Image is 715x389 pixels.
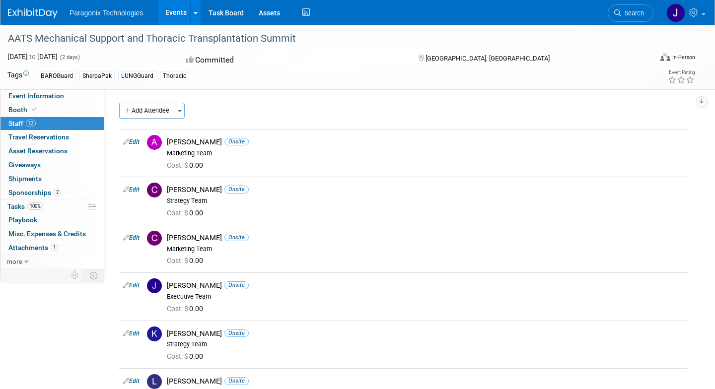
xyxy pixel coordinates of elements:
[7,202,43,210] span: Tasks
[7,70,29,81] td: Tags
[84,269,104,282] td: Toggle Event Tabs
[0,241,104,255] a: Attachments1
[224,234,249,241] span: Onsite
[167,352,189,360] span: Cost: $
[26,120,36,127] span: 12
[0,103,104,117] a: Booth
[123,186,140,193] a: Edit
[4,30,637,48] div: AATS Mechanical Support and Thoracic Transplantation Summit
[147,135,162,150] img: A.jpg
[621,9,644,17] span: Search
[167,352,207,360] span: 0.00
[0,144,104,158] a: Asset Reservations
[6,258,22,265] span: more
[167,197,684,205] div: Strategy Team
[167,305,207,313] span: 0.00
[8,175,42,183] span: Shipments
[167,137,684,147] div: [PERSON_NAME]
[0,130,104,144] a: Travel Reservations
[8,216,37,224] span: Playbook
[167,329,684,338] div: [PERSON_NAME]
[8,8,58,18] img: ExhibitDay
[8,133,69,141] span: Travel Reservations
[167,245,684,253] div: Marketing Team
[167,233,684,243] div: [PERSON_NAME]
[8,161,41,169] span: Giveaways
[147,326,162,341] img: K.jpg
[147,231,162,246] img: C.jpg
[118,71,156,81] div: LUNGGuard
[123,138,140,145] a: Edit
[27,202,43,210] span: 100%
[224,281,249,289] span: Onsite
[0,213,104,227] a: Playbook
[7,53,58,61] span: [DATE] [DATE]
[672,54,695,61] div: In-Person
[0,200,104,213] a: Tasks100%
[668,70,695,75] div: Event Rating
[0,117,104,130] a: Staff12
[123,282,140,289] a: Edit
[8,147,68,155] span: Asset Reservations
[167,257,207,264] span: 0.00
[167,257,189,264] span: Cost: $
[51,244,58,251] span: 1
[167,149,684,157] div: Marketing Team
[167,161,207,169] span: 0.00
[8,92,64,100] span: Event Information
[167,281,684,290] div: [PERSON_NAME]
[167,377,684,386] div: [PERSON_NAME]
[167,305,189,313] span: Cost: $
[147,278,162,293] img: J.jpg
[0,172,104,186] a: Shipments
[224,138,249,145] span: Onsite
[147,374,162,389] img: L.jpg
[119,103,175,119] button: Add Attendee
[123,234,140,241] a: Edit
[167,340,684,348] div: Strategy Team
[38,71,76,81] div: BAROGuard
[0,186,104,199] a: Sponsorships2
[167,161,189,169] span: Cost: $
[54,189,61,196] span: 2
[32,107,37,112] i: Booth reservation complete
[167,209,189,217] span: Cost: $
[8,230,86,238] span: Misc. Expenses & Credits
[147,183,162,197] img: C.jpg
[123,330,140,337] a: Edit
[426,55,550,62] span: [GEOGRAPHIC_DATA], [GEOGRAPHIC_DATA]
[70,9,143,17] span: Paragonix Technologies
[167,293,684,301] div: Executive Team
[666,3,685,22] img: Joshua Jones
[160,71,189,81] div: Thoracic
[183,52,403,69] div: Committed
[59,54,80,61] span: (2 days)
[8,120,36,128] span: Staff
[593,52,695,66] div: Event Format
[123,378,140,385] a: Edit
[8,106,39,114] span: Booth
[8,189,61,196] span: Sponsorships
[608,4,653,22] a: Search
[8,244,58,252] span: Attachments
[0,227,104,241] a: Misc. Expenses & Credits
[224,377,249,385] span: Onsite
[167,185,684,194] div: [PERSON_NAME]
[0,255,104,268] a: more
[660,53,670,61] img: Format-Inperson.png
[224,329,249,337] span: Onsite
[0,89,104,103] a: Event Information
[28,53,37,61] span: to
[224,186,249,193] span: Onsite
[167,209,207,217] span: 0.00
[67,269,84,282] td: Personalize Event Tab Strip
[0,158,104,172] a: Giveaways
[79,71,115,81] div: SherpaPak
